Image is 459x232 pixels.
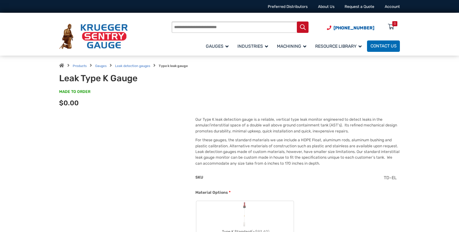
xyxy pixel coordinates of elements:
[195,117,400,134] p: Our Type K leak detection gauge is a reliable, vertical type leak monitor engineered to detect le...
[59,89,90,95] span: MADE TO ORDER
[315,44,362,49] span: Resource Library
[59,73,195,84] h1: Leak Type K Gauge
[95,64,107,68] a: Gauges
[195,175,203,180] span: SKU
[268,4,308,9] a: Preferred Distributors
[345,4,374,9] a: Request a Quote
[318,4,334,9] a: About Us
[385,4,400,9] a: Account
[115,64,150,68] a: Leak detection gauges
[202,40,234,52] a: Gauges
[277,44,306,49] span: Machining
[206,44,229,49] span: Gauges
[370,44,397,49] span: Contact Us
[240,201,250,228] img: Leak Detection Gauge
[59,99,79,107] span: $0.00
[195,190,228,195] span: Material Options
[394,21,396,26] div: 0
[237,44,268,49] span: Industries
[234,40,273,52] a: Industries
[195,137,400,166] p: For these gauges, the standard materials we use include a HDPE Float, aluminum rods, aluminum bus...
[367,40,400,52] a: Contact Us
[273,40,312,52] a: Machining
[159,64,188,68] strong: Type k leak gauge
[59,24,128,49] img: Krueger Sentry Gauge
[229,190,230,195] abbr: required
[73,64,87,68] a: Products
[384,175,397,180] span: TD-EL
[312,40,367,52] a: Resource Library
[334,25,374,31] span: [PHONE_NUMBER]
[327,25,374,31] a: Phone Number (920) 434-8860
